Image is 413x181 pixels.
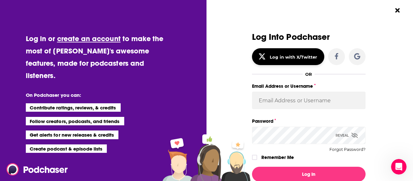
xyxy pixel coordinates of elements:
label: Remember Me [261,153,294,162]
li: Follow creators, podcasts, and friends [26,117,124,125]
iframe: Intercom live chat [391,159,407,175]
a: create an account [57,34,121,43]
div: OR [305,72,312,77]
button: Log in with X/Twitter [252,48,324,65]
button: Close Button [391,4,404,17]
input: Email Address or Username [252,92,366,109]
label: Email Address or Username [252,82,366,90]
label: Password [252,117,366,125]
div: Reveal [336,127,358,144]
button: Forgot Password? [329,147,366,152]
li: Contribute ratings, reviews, & credits [26,103,121,112]
h3: Log Into Podchaser [252,32,366,42]
div: Log in with X/Twitter [270,54,317,60]
li: Get alerts for new releases & credits [26,130,118,139]
li: On Podchaser you can: [26,92,155,98]
img: Podchaser - Follow, Share and Rate Podcasts [6,163,68,175]
a: Podchaser - Follow, Share and Rate Podcasts [6,163,63,175]
li: Create podcast & episode lists [26,144,107,153]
